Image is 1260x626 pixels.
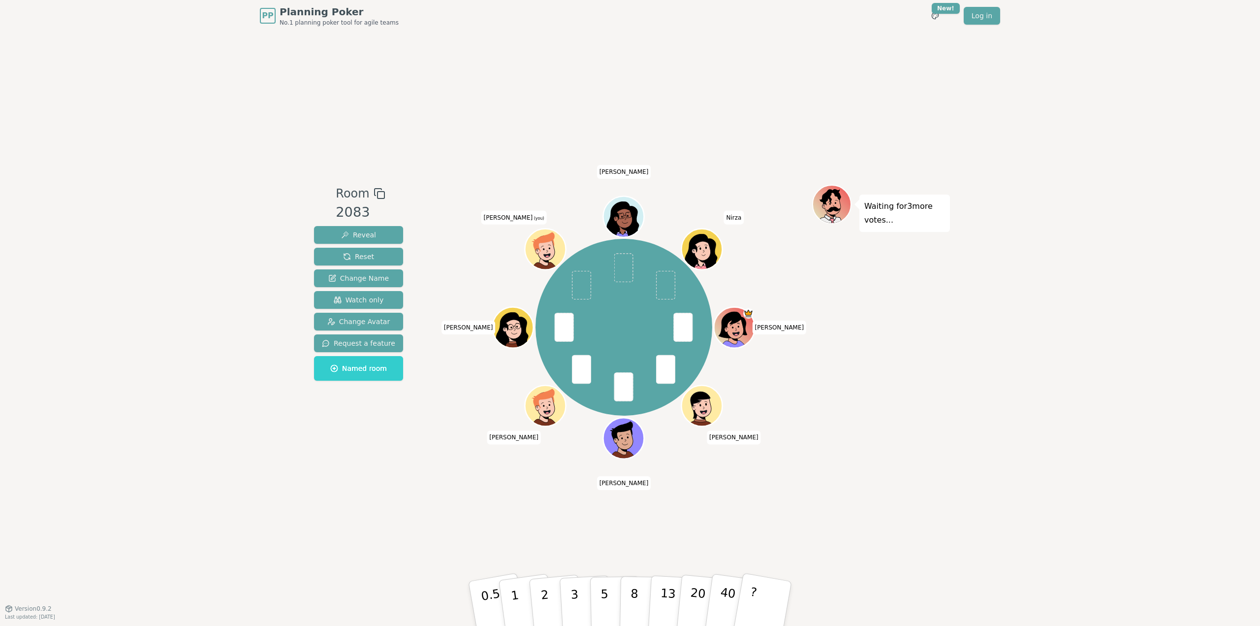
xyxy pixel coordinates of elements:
span: Click to change your name [753,321,807,334]
span: Click to change your name [597,165,651,179]
div: New! [932,3,960,14]
span: Click to change your name [707,430,761,444]
button: Watch only [314,291,403,309]
span: Reveal [341,230,376,240]
button: New! [926,7,944,25]
span: Watch only [334,295,384,305]
button: Reset [314,248,403,265]
button: Version0.9.2 [5,605,52,613]
button: Reveal [314,226,403,244]
span: Click to change your name [487,430,541,444]
span: (you) [533,216,544,221]
span: Reset [343,252,374,262]
button: Named room [314,356,403,381]
span: Change Avatar [327,317,390,327]
span: Click to change your name [481,211,547,225]
span: Room [336,185,369,202]
div: 2083 [336,202,385,223]
span: Named room [330,363,387,373]
span: Natasha is the host [744,308,754,319]
span: No.1 planning poker tool for agile teams [280,19,399,27]
a: PPPlanning PokerNo.1 planning poker tool for agile teams [260,5,399,27]
span: Planning Poker [280,5,399,19]
a: Log in [964,7,1000,25]
button: Click to change your avatar [526,230,565,268]
span: Change Name [328,273,389,283]
span: Version 0.9.2 [15,605,52,613]
span: Request a feature [322,338,395,348]
p: Waiting for 3 more votes... [864,199,945,227]
button: Request a feature [314,334,403,352]
button: Change Avatar [314,313,403,330]
span: Click to change your name [441,321,496,334]
span: PP [262,10,273,22]
span: Last updated: [DATE] [5,614,55,620]
button: Change Name [314,269,403,287]
span: Click to change your name [597,476,651,490]
span: Click to change your name [724,211,744,225]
